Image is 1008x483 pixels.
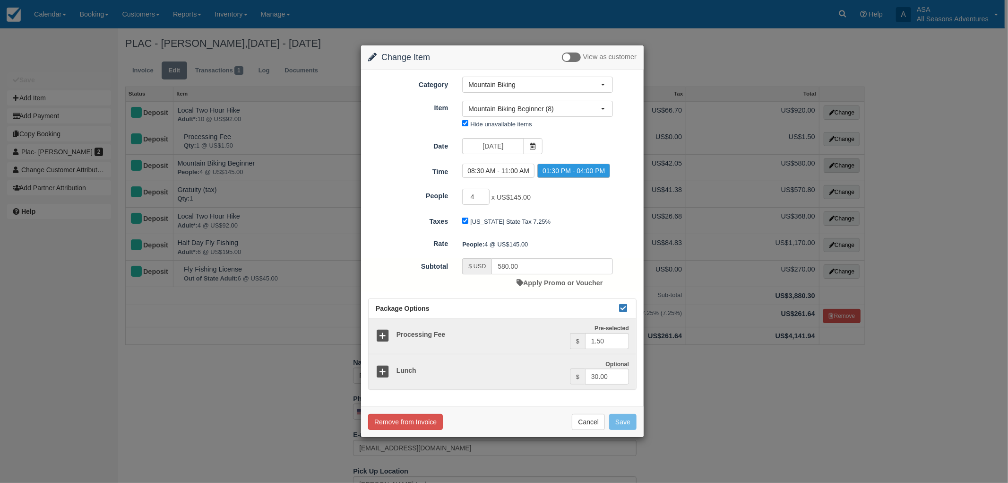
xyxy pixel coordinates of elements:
[368,414,443,430] button: Remove from Invoice
[462,164,534,178] label: 08:30 AM - 11:00 AM
[517,279,603,287] a: Apply Promo or Voucher
[361,236,455,249] label: Rate
[361,100,455,113] label: Item
[468,104,601,114] span: Mountain Biking Beginner (8)
[583,53,637,61] span: View as customer
[381,53,430,62] span: Change Item
[609,414,637,430] button: Save
[369,318,636,354] a: Processing Fee Pre-selected $
[462,189,490,205] input: People
[455,237,644,252] div: 4 @ US$145.00
[576,338,579,345] small: $
[389,331,570,338] h5: Processing Fee
[491,193,531,201] span: x US$145.00
[594,325,629,332] strong: Pre-selected
[361,77,455,90] label: Category
[462,77,613,93] button: Mountain Biking
[468,80,601,89] span: Mountain Biking
[576,374,579,380] small: $
[470,121,532,128] label: Hide unavailable items
[361,258,455,272] label: Subtotal
[572,414,605,430] button: Cancel
[470,218,551,225] label: [US_STATE] State Tax 7.25%
[376,305,430,312] span: Package Options
[605,361,629,368] strong: Optional
[389,367,570,374] h5: Lunch
[462,241,484,248] strong: People
[361,188,455,201] label: People
[361,164,455,177] label: Time
[361,213,455,227] label: Taxes
[537,164,610,178] label: 01:30 PM - 04:00 PM
[468,263,486,270] small: $ USD
[361,138,455,151] label: Date
[462,101,613,117] button: Mountain Biking Beginner (8)
[369,354,636,390] a: Lunch Optional $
